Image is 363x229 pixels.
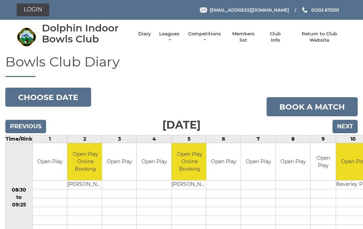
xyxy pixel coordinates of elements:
[17,27,36,47] img: Dolphin Indoor Bowls Club
[102,135,137,143] td: 3
[276,135,311,143] td: 8
[67,135,102,143] td: 2
[158,31,180,43] a: Leagues
[302,7,307,13] img: Phone us
[206,135,241,143] td: 6
[5,88,91,107] button: Choose date
[206,143,241,180] td: Open Play
[33,143,67,180] td: Open Play
[276,143,310,180] td: Open Play
[210,7,289,12] span: [EMAIL_ADDRESS][DOMAIN_NAME]
[301,7,339,13] a: Phone us 01202 675551
[67,143,103,180] td: Open Play Online Booking
[200,7,289,13] a: Email [EMAIL_ADDRESS][DOMAIN_NAME]
[311,135,336,143] td: 9
[33,135,67,143] td: 1
[172,135,206,143] td: 5
[137,143,171,180] td: Open Play
[311,143,336,180] td: Open Play
[5,54,358,77] h1: Bowls Club Diary
[265,31,286,43] a: Club Info
[67,180,103,189] td: [PERSON_NAME]
[293,31,346,43] a: Return to Club Website
[172,143,207,180] td: Open Play Online Booking
[241,143,275,180] td: Open Play
[17,4,49,16] a: Login
[333,120,358,133] input: Next
[241,135,276,143] td: 7
[102,143,136,180] td: Open Play
[188,31,222,43] a: Competitions
[6,135,33,143] td: Time/Rink
[172,180,207,189] td: [PERSON_NAME]
[5,120,46,133] input: Previous
[267,97,358,116] a: Book a match
[311,7,339,12] span: 01202 675551
[42,23,131,45] div: Dolphin Indoor Bowls Club
[200,7,207,13] img: Email
[138,31,151,37] a: Diary
[137,135,172,143] td: 4
[228,31,258,43] a: Members list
